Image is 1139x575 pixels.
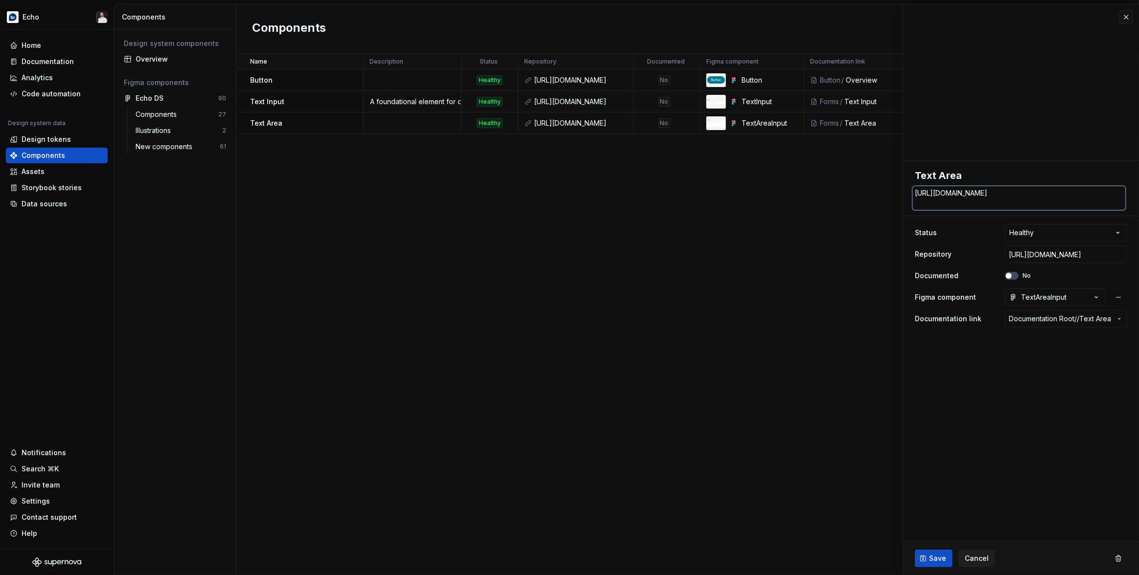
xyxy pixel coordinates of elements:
input: https:// [1005,245,1127,263]
div: / [839,97,844,107]
div: No [658,118,671,128]
a: Components [6,148,108,163]
a: Illustrations2 [132,123,230,138]
a: New components61 [132,139,230,155]
textarea: [URL][DOMAIN_NAME] [913,186,1125,210]
span: Cancel [965,553,989,563]
label: Figma component [915,292,976,302]
a: Components27 [132,107,230,122]
div: Echo DS [136,93,163,103]
button: Contact support [6,509,108,525]
div: Home [22,41,41,50]
p: Figma component [706,58,759,66]
div: No [658,97,671,107]
button: TextAreaInput [1005,288,1106,306]
div: / [839,118,844,128]
img: TextInput [707,99,725,104]
div: Button [820,75,840,85]
div: / [840,75,846,85]
a: Invite team [6,477,108,493]
div: Code automation [22,89,81,99]
p: Name [250,58,267,66]
div: Analytics [22,73,53,83]
a: Documentation [6,54,108,69]
p: Button [250,75,273,85]
h2: Components [252,20,326,38]
div: TextInput [742,97,798,107]
a: Design tokens [6,132,108,147]
div: Healthy [477,75,503,85]
div: Overview [846,75,902,85]
div: Text Area [844,118,902,128]
div: Figma components [124,78,226,88]
div: 27 [218,111,226,118]
div: [URL][DOMAIN_NAME] [534,118,628,128]
p: Text Area [250,118,282,128]
div: 90 [218,94,226,102]
div: Design system components [124,39,226,48]
label: Status [915,228,937,238]
p: Text Input [250,97,284,107]
button: Save [915,550,953,567]
img: Ben Alexander [96,11,108,23]
div: Help [22,529,37,538]
div: Echo [23,12,39,22]
div: Contact support [22,512,77,522]
button: Documentation Root//Text Area [1005,310,1127,328]
div: 61 [220,143,226,151]
div: Illustrations [136,126,175,135]
svg: Supernova Logo [32,557,81,567]
div: [URL][DOMAIN_NAME] [534,97,628,107]
div: Components [22,151,65,160]
div: A foundational element for capturing single-line text input from users. [364,97,461,107]
p: Repository [524,58,557,66]
a: Storybook stories [6,180,108,196]
label: Repository [915,249,952,259]
button: Notifications [6,445,108,461]
div: Overview [136,54,226,64]
button: Search ⌘K [6,461,108,477]
div: Data sources [22,199,67,209]
div: Forms [820,97,839,107]
p: Documented [647,58,685,66]
div: Documentation [22,57,74,66]
a: Assets [6,164,108,179]
div: Button [742,75,798,85]
label: Documented [915,271,958,281]
span: Save [929,553,946,563]
div: Forms [820,118,839,128]
div: No [658,75,671,85]
div: 2 [222,127,226,134]
div: Design tokens [22,134,71,144]
div: Healthy [477,97,503,107]
div: Notifications [22,448,66,458]
button: Help [6,526,108,541]
a: Home [6,38,108,53]
div: Search ⌘K [22,464,59,474]
p: Description [370,58,403,66]
div: Healthy [477,118,503,128]
div: TextAreaInput [1009,292,1067,302]
span: / [1077,314,1079,324]
div: Invite team [22,480,60,490]
img: TextAreaInput [707,119,725,127]
div: Design system data [8,119,66,127]
label: No [1023,272,1031,280]
img: Button [707,76,725,84]
img: d177ba8e-e3fd-4a4c-acd4-2f63079db987.png [7,11,19,23]
div: Components [136,110,181,119]
div: Text Input [844,97,902,107]
div: [URL][DOMAIN_NAME] [534,75,628,85]
div: New components [136,142,196,152]
iframe: figma-embed [903,4,1139,161]
a: Settings [6,493,108,509]
label: Documentation link [915,314,981,324]
button: Cancel [958,550,995,567]
div: Storybook stories [22,183,82,193]
span: Text Area [1079,314,1111,324]
div: Settings [22,496,50,506]
a: Overview [120,51,230,67]
div: TextAreaInput [742,118,798,128]
a: Code automation [6,86,108,102]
